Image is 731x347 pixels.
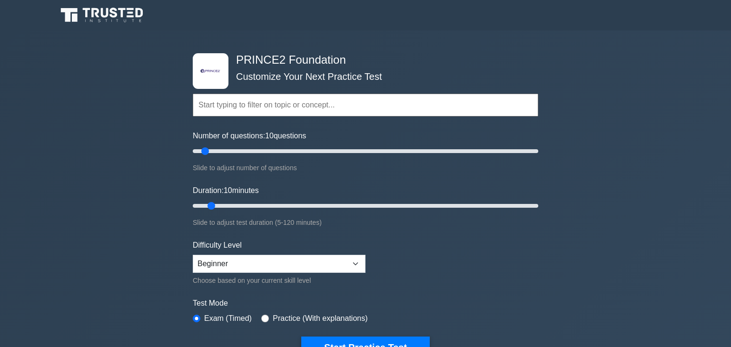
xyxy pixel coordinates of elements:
label: Duration: minutes [193,185,259,196]
label: Exam (Timed) [204,313,252,324]
label: Practice (With explanations) [273,313,367,324]
div: Slide to adjust test duration (5-120 minutes) [193,217,538,228]
h4: PRINCE2 Foundation [232,53,492,67]
div: Choose based on your current skill level [193,275,365,286]
div: Slide to adjust number of questions [193,162,538,173]
label: Number of questions: questions [193,130,306,142]
label: Test Mode [193,298,538,309]
input: Start typing to filter on topic or concept... [193,94,538,116]
label: Difficulty Level [193,240,242,251]
span: 10 [265,132,274,140]
span: 10 [224,186,232,194]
